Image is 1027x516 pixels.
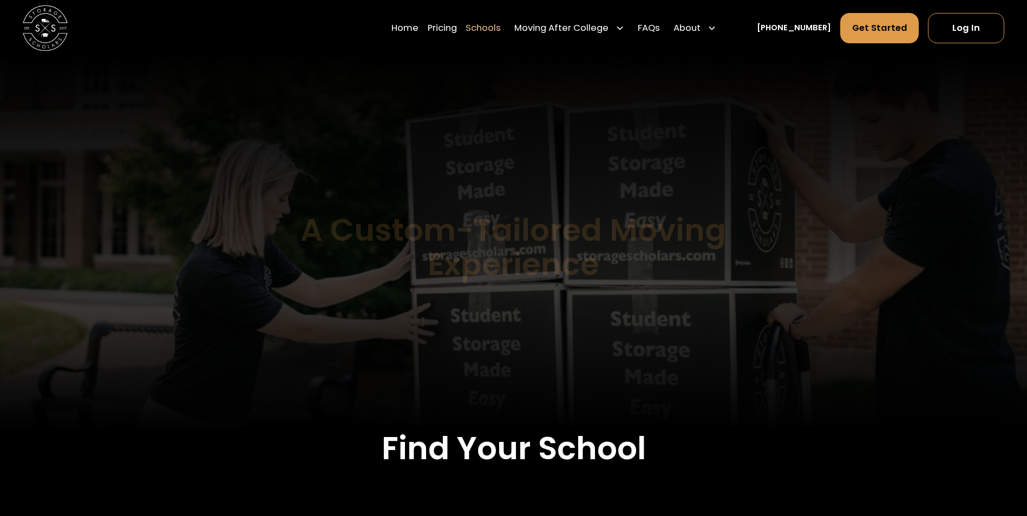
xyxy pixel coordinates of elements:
div: About [673,22,701,35]
div: Moving After College [510,12,629,44]
h1: A Custom-Tailored Moving Experience [243,213,783,281]
a: Schools [466,12,501,44]
h2: Find Your School [108,429,919,467]
a: FAQs [638,12,660,44]
img: Storage Scholars main logo [23,5,68,50]
a: Log In [928,13,1004,43]
a: Get Started [840,13,919,43]
div: About [669,12,721,44]
a: Pricing [428,12,457,44]
a: Home [391,12,418,44]
div: Moving After College [514,22,609,35]
a: [PHONE_NUMBER] [757,22,831,34]
a: home [23,5,68,50]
